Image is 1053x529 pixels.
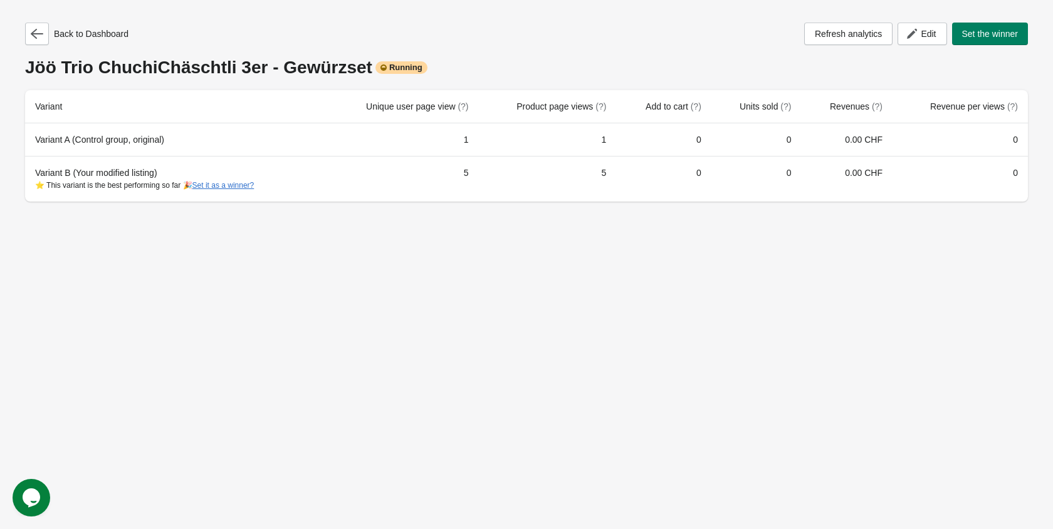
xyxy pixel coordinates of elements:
div: Variant B (Your modified listing) [35,167,315,192]
th: Variant [25,90,325,123]
span: (?) [458,101,468,111]
td: 0 [893,123,1028,156]
span: Product page views [516,101,606,111]
td: 1 [479,123,617,156]
div: ⭐ This variant is the best performing so far 🎉 [35,179,315,192]
div: Jöö Trio ChuchiChäschtli 3er - Gewürzset [25,58,1028,78]
button: Set it as a winner? [192,181,254,190]
td: 5 [479,156,617,202]
td: 0 [616,156,711,202]
td: 0.00 CHF [801,156,893,202]
span: Unique user page view [366,101,468,111]
span: (?) [1007,101,1018,111]
span: (?) [780,101,791,111]
button: Refresh analytics [804,23,893,45]
span: Set the winner [962,29,1019,39]
td: 0 [711,123,802,156]
td: 0 [616,123,711,156]
span: Refresh analytics [815,29,882,39]
div: Variant A (Control group, original) [35,133,315,146]
button: Set the winner [952,23,1029,45]
button: Edit [898,23,946,45]
div: Back to Dashboard [25,23,128,45]
span: (?) [872,101,883,111]
div: Running [375,61,427,74]
td: 0 [711,156,802,202]
iframe: chat widget [13,479,53,516]
span: (?) [595,101,606,111]
span: (?) [691,101,701,111]
td: 1 [325,123,478,156]
span: Add to cart [646,101,701,111]
span: Units sold [740,101,791,111]
td: 5 [325,156,478,202]
span: Revenues [830,101,883,111]
td: 0 [893,156,1028,202]
td: 0.00 CHF [801,123,893,156]
span: Edit [921,29,936,39]
span: Revenue per views [930,101,1018,111]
